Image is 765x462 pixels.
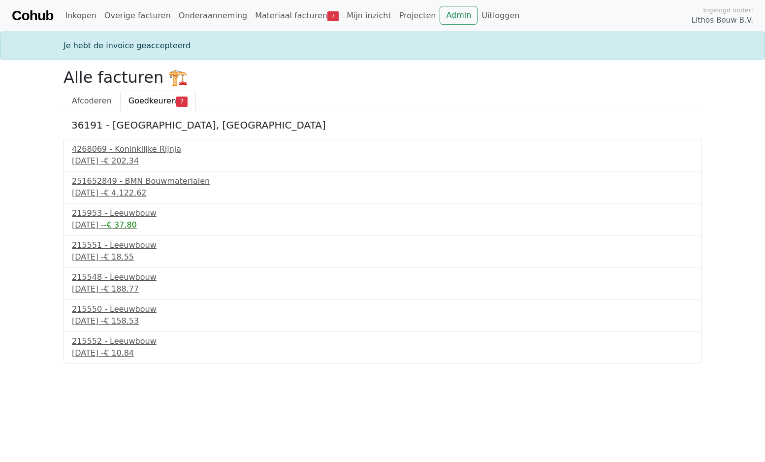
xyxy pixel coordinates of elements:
[72,303,693,327] a: 215550 - Leeuwbouw[DATE] -€ 158,53
[72,143,693,155] div: 4268069 - Koninklijke Rijnja
[72,315,693,327] div: [DATE] -
[72,335,693,347] div: 215552 - Leeuwbouw
[72,96,112,105] span: Afcoderen
[251,6,343,26] a: Materiaal facturen7
[104,156,139,165] span: € 202,34
[72,239,693,251] div: 215551 - Leeuwbouw
[176,97,188,106] span: 7
[72,271,693,295] a: 215548 - Leeuwbouw[DATE] -€ 188,77
[104,348,134,358] span: € 10,84
[703,5,753,15] span: Ingelogd onder:
[72,239,693,263] a: 215551 - Leeuwbouw[DATE] -€ 18,55
[104,316,139,326] span: € 158,53
[692,15,753,26] span: Lithos Bouw B.V.
[72,219,693,231] div: [DATE] -
[72,335,693,359] a: 215552 - Leeuwbouw[DATE] -€ 10,84
[343,6,395,26] a: Mijn inzicht
[12,4,53,28] a: Cohub
[478,6,523,26] a: Uitloggen
[72,207,693,219] div: 215953 - Leeuwbouw
[72,251,693,263] div: [DATE] -
[395,6,440,26] a: Projecten
[104,252,134,262] span: € 18,55
[128,96,176,105] span: Goedkeuren
[72,187,693,199] div: [DATE] -
[104,284,139,294] span: € 188,77
[72,175,693,187] div: 251652849 - BMN Bouwmaterialen
[120,91,196,111] a: Goedkeuren7
[64,91,120,111] a: Afcoderen
[72,303,693,315] div: 215550 - Leeuwbouw
[327,11,339,21] span: 7
[58,40,707,52] div: Je hebt de invoice geaccepteerd
[61,6,100,26] a: Inkopen
[72,283,693,295] div: [DATE] -
[72,175,693,199] a: 251652849 - BMN Bouwmaterialen[DATE] -€ 4.122,62
[72,207,693,231] a: 215953 - Leeuwbouw[DATE] --€ 37,80
[104,220,137,230] span: -€ 37,80
[72,347,693,359] div: [DATE] -
[72,143,693,167] a: 4268069 - Koninklijke Rijnja[DATE] -€ 202,34
[104,188,147,198] span: € 4.122,62
[72,271,693,283] div: 215548 - Leeuwbouw
[440,6,478,25] a: Admin
[71,119,694,131] h5: 36191 - [GEOGRAPHIC_DATA], [GEOGRAPHIC_DATA]
[100,6,175,26] a: Overige facturen
[64,68,701,87] h2: Alle facturen 🏗️
[72,155,693,167] div: [DATE] -
[175,6,251,26] a: Onderaanneming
